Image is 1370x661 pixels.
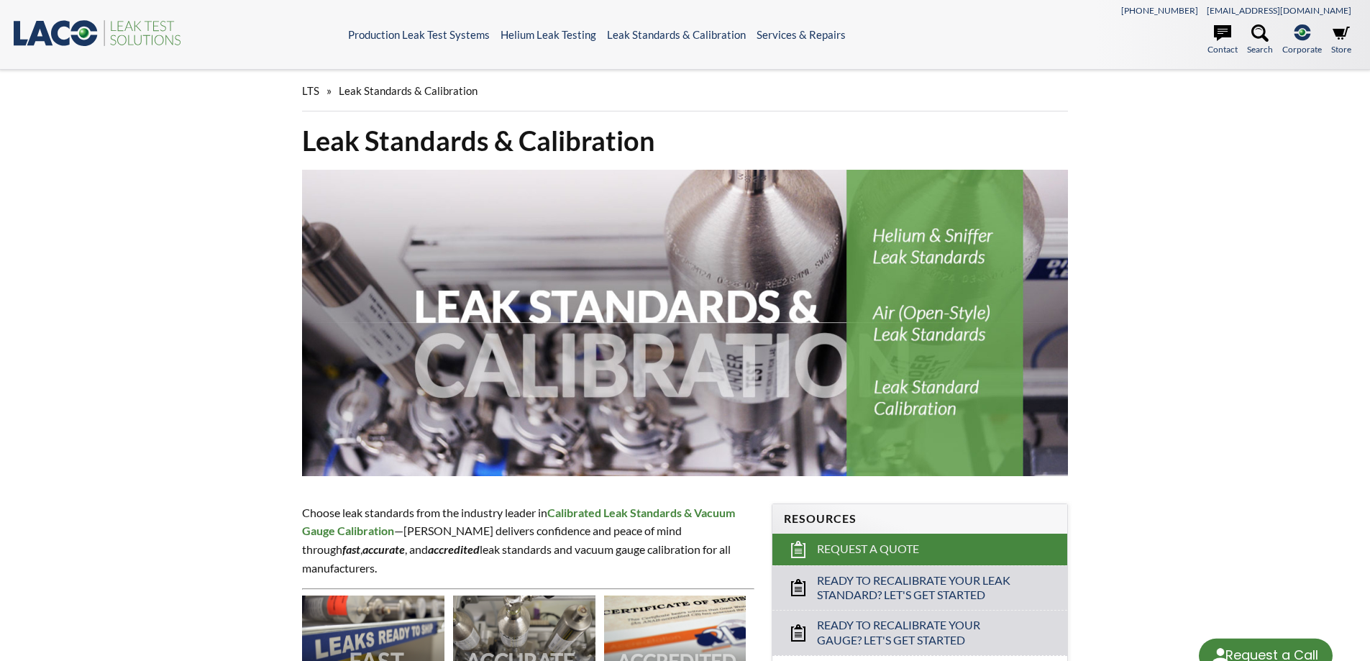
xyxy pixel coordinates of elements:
a: Ready to Recalibrate Your Leak Standard? Let's Get Started [772,565,1067,611]
span: Ready to Recalibrate Your Leak Standard? Let's Get Started [817,573,1025,603]
img: Leak Standards & Calibration header [302,170,1069,476]
p: Choose leak standards from the industry leader in —[PERSON_NAME] delivers confidence and peace of... [302,503,755,577]
h4: Resources [784,511,1056,526]
a: Leak Standards & Calibration [607,28,746,41]
strong: accurate [362,542,405,556]
span: Corporate [1282,42,1322,56]
em: fast [342,542,360,556]
a: Request a Quote [772,534,1067,565]
span: LTS [302,84,319,97]
span: Ready to Recalibrate Your Gauge? Let's Get Started [817,618,1025,648]
a: Ready to Recalibrate Your Gauge? Let's Get Started [772,610,1067,655]
a: Services & Repairs [757,28,846,41]
a: [EMAIL_ADDRESS][DOMAIN_NAME] [1207,5,1351,16]
span: Request a Quote [817,542,919,557]
a: Search [1247,24,1273,56]
a: Helium Leak Testing [501,28,596,41]
a: Contact [1207,24,1238,56]
a: Store [1331,24,1351,56]
span: Leak Standards & Calibration [339,84,478,97]
a: [PHONE_NUMBER] [1121,5,1198,16]
a: Production Leak Test Systems [348,28,490,41]
div: » [302,70,1069,111]
h1: Leak Standards & Calibration [302,123,1069,158]
em: accredited [428,542,480,556]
